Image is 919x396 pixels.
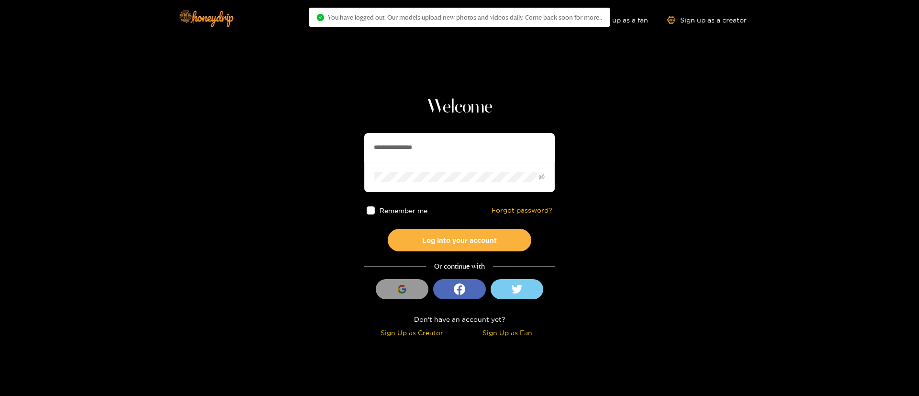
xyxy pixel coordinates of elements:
span: check-circle [317,14,324,21]
span: eye-invisible [538,174,545,180]
a: Sign up as a fan [583,16,648,24]
div: Or continue with [364,261,555,272]
a: Sign up as a creator [667,16,747,24]
button: Log into your account [388,229,531,251]
div: Don't have an account yet? [364,314,555,325]
a: Forgot password? [492,206,552,215]
h1: Welcome [364,96,555,119]
div: Sign Up as Fan [462,327,552,338]
span: Remember me [380,207,427,214]
div: Sign Up as Creator [367,327,457,338]
span: You have logged out. Our models upload new photos and videos daily. Come back soon for more.. [328,13,602,21]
